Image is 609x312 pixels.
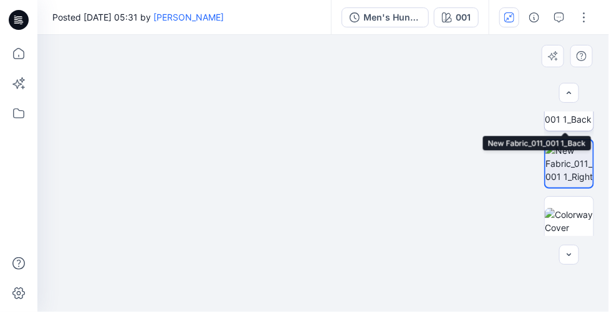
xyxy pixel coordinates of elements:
[545,144,593,183] img: New Fabric_011_001 1_Right
[52,11,224,24] span: Posted [DATE] 05:31 by
[524,7,544,27] button: Details
[545,208,593,234] img: Colorway Cover
[153,12,224,22] a: [PERSON_NAME]
[434,7,479,27] button: 001
[363,11,421,24] div: Men's Hunting
[342,7,429,27] button: Men's Hunting
[456,11,471,24] div: 001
